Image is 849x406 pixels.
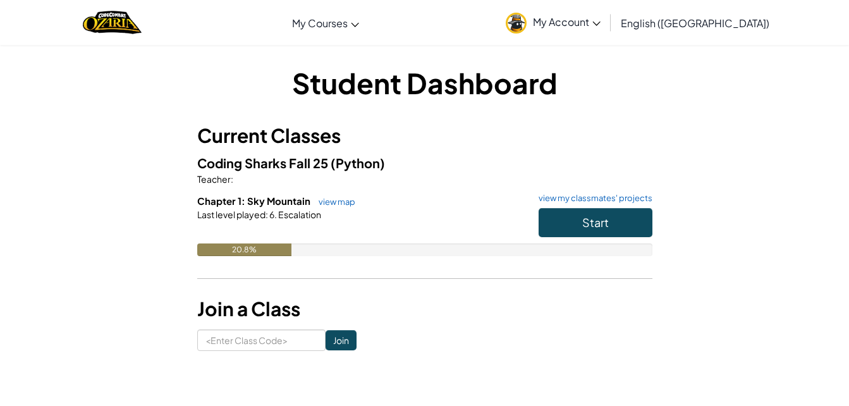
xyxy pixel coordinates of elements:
[614,6,776,40] a: English ([GEOGRAPHIC_DATA])
[533,15,601,28] span: My Account
[83,9,142,35] a: Ozaria by CodeCombat logo
[621,16,769,30] span: English ([GEOGRAPHIC_DATA])
[231,173,233,185] span: :
[506,13,527,34] img: avatar
[286,6,365,40] a: My Courses
[197,173,231,185] span: Teacher
[83,9,142,35] img: Home
[539,208,652,237] button: Start
[197,63,652,102] h1: Student Dashboard
[326,330,357,350] input: Join
[532,194,652,202] a: view my classmates' projects
[499,3,607,42] a: My Account
[292,16,348,30] span: My Courses
[197,329,326,351] input: <Enter Class Code>
[197,209,266,220] span: Last level played
[197,121,652,150] h3: Current Classes
[197,155,331,171] span: Coding Sharks Fall 25
[331,155,385,171] span: (Python)
[266,209,268,220] span: :
[277,209,321,220] span: Escalation
[312,197,355,207] a: view map
[582,215,609,230] span: Start
[268,209,277,220] span: 6.
[197,195,312,207] span: Chapter 1: Sky Mountain
[197,243,292,256] div: 20.8%
[197,295,652,323] h3: Join a Class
